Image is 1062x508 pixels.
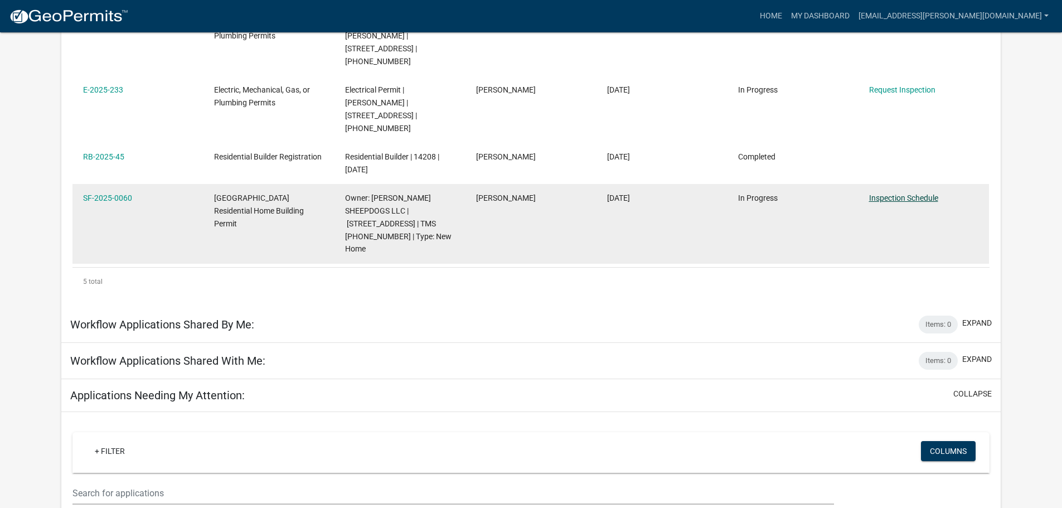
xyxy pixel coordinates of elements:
span: 04/29/2025 [607,85,630,94]
h5: Workflow Applications Shared By Me: [70,318,254,331]
a: Request Inspection [869,85,935,94]
div: 5 total [72,268,990,296]
h5: Workflow Applications Shared With Me: [70,354,265,367]
h5: Applications Needing My Attention: [70,389,245,402]
span: Residential Builder Registration [214,152,322,161]
span: In Progress [738,193,778,202]
span: Tommy Dunn [476,85,536,94]
span: Electric, Mechanical, Gas, or Plumbing Permits [214,85,310,107]
input: Search for applications [72,482,833,505]
a: Inspection Schedule [869,193,938,202]
span: Electric, Mechanical, Gas, or Plumbing Permits [214,19,310,41]
span: Residential Builder | 14208 | 06/30/2026 [345,152,439,174]
span: Electrical Permit | Tommy Dunn | 734 GIN HOUSE RD | 046-00-00-114 [345,85,417,132]
span: Abbeville County Residential Home Building Permit [214,193,304,228]
button: Columns [921,441,976,461]
a: SF-2025-0060 [83,193,132,202]
button: expand [962,354,992,365]
span: 04/15/2025 [607,193,630,202]
span: Tommy Dunn [476,193,536,202]
div: Items: 0 [919,316,958,333]
a: [EMAIL_ADDRESS][PERSON_NAME][DOMAIN_NAME] [854,6,1053,27]
a: Home [755,6,787,27]
a: RB-2025-45 [83,152,124,161]
span: Completed [738,152,775,161]
button: collapse [953,388,992,400]
span: In Progress [738,85,778,94]
span: Owner: MACRAE SHEEPDOGS LLC | 734 GIN HOUSE RD | TMS 046-00-00-114 | Type: New Home [345,193,452,253]
span: Tommy Dunn [476,152,536,161]
span: 04/15/2025 [607,152,630,161]
a: + Filter [86,441,134,461]
a: My Dashboard [787,6,854,27]
a: E-2025-233 [83,85,123,94]
button: expand [962,317,992,329]
div: Items: 0 [919,352,958,370]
